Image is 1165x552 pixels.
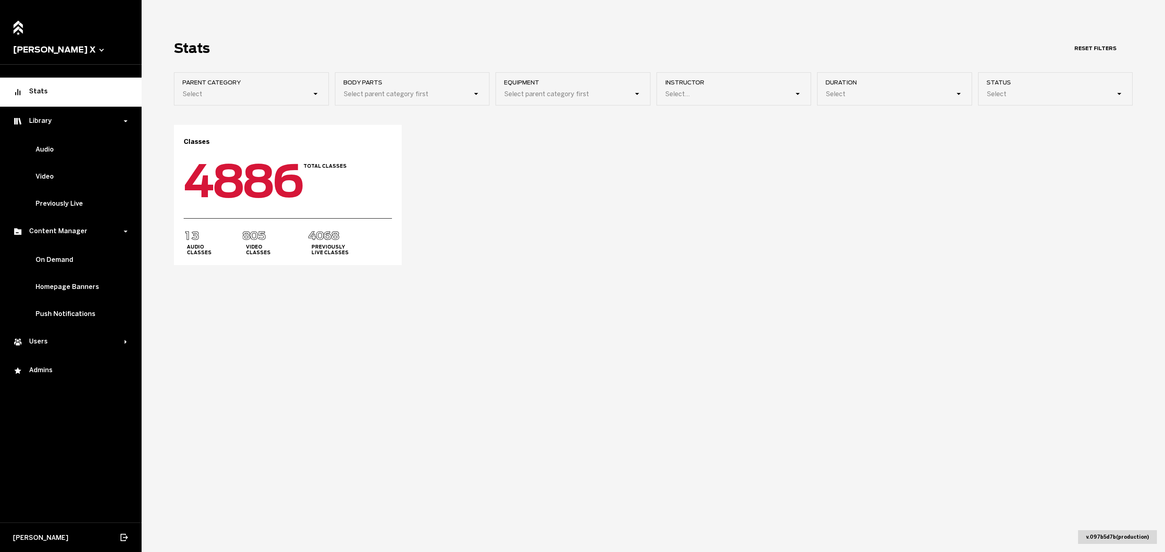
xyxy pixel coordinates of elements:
[504,79,650,86] span: Equipment
[303,163,347,169] h4: Total Classes
[1058,41,1133,55] button: Reset Filters
[182,90,202,98] div: Select
[258,229,267,242] span: 5
[13,87,129,97] div: Stats
[184,138,392,145] h3: Classes
[174,40,210,56] h1: Stats
[665,90,690,98] div: Select...
[665,79,811,86] span: instructor
[246,244,271,255] h4: Video Classes
[13,116,125,126] div: Library
[826,90,845,98] div: Select
[316,229,324,242] span: 0
[13,366,129,376] div: Admins
[343,79,489,86] span: Body parts
[183,229,192,242] span: 1
[182,79,328,86] span: Parent Category
[187,244,212,255] h4: Audio Classes
[119,529,129,546] button: Log out
[13,534,68,541] span: [PERSON_NAME]
[331,229,340,242] span: 8
[13,337,125,347] div: Users
[212,154,246,208] span: 8
[987,90,1006,98] div: Select
[13,45,129,55] button: [PERSON_NAME] X
[182,154,216,208] span: 4
[13,227,125,236] div: Content Manager
[191,229,200,242] span: 3
[241,154,276,208] span: 8
[987,79,1133,86] span: Status
[11,16,25,34] a: Home
[242,229,251,242] span: 8
[1078,530,1157,544] div: v. 097b5d7b ( production )
[826,79,972,86] span: duration
[311,244,349,255] h4: Previously Live Classes
[250,229,258,242] span: 0
[271,154,306,208] span: 6
[323,229,332,242] span: 6
[308,229,317,242] span: 4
